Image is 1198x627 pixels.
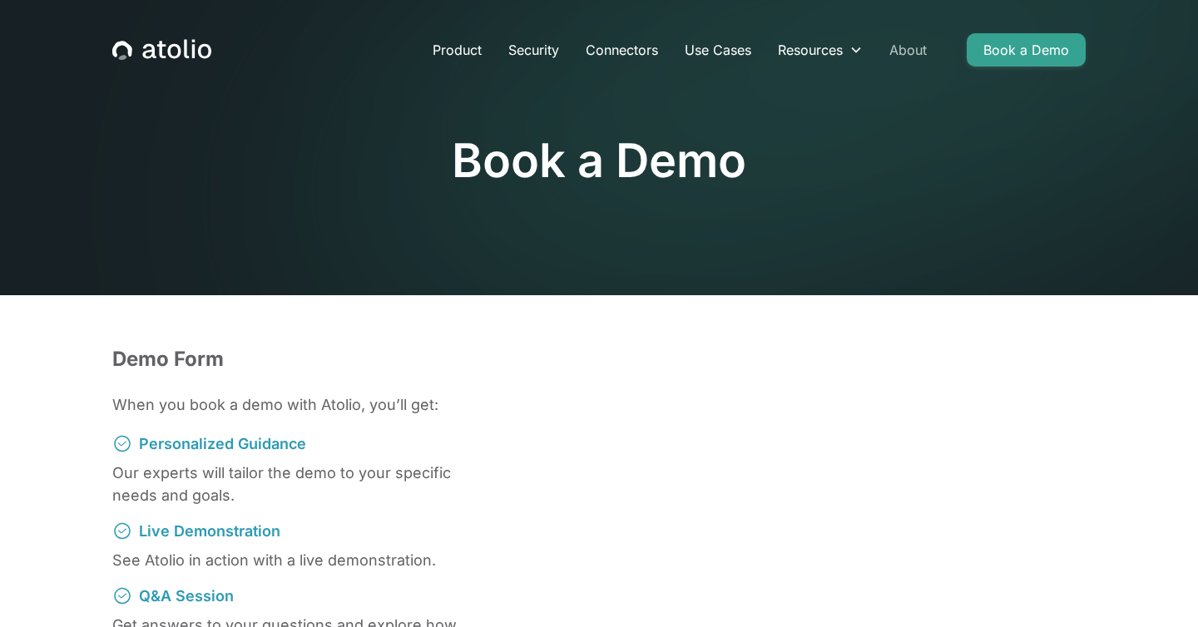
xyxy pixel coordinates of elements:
p: When you book a demo with Atolio, you’ll get: [112,393,494,416]
a: Book a Demo [967,33,1086,67]
p: Personalized Guidance [139,432,306,455]
p: Q&A Session [139,585,234,607]
iframe: Chat Widget [1115,547,1198,627]
div: Resources [778,40,843,60]
a: About [876,33,940,67]
strong: Demo Form [112,347,224,371]
p: Our experts will tailor the demo to your specific needs and goals. [112,462,494,506]
a: Security [495,33,572,67]
p: Live Demonstration [139,520,280,542]
p: See Atolio in action with a live demonstration. [112,549,494,571]
a: home [112,39,211,61]
a: Use Cases [671,33,765,67]
div: Resources [765,33,876,67]
a: Product [419,33,495,67]
a: Connectors [572,33,671,67]
h1: Book a Demo [112,133,1086,189]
